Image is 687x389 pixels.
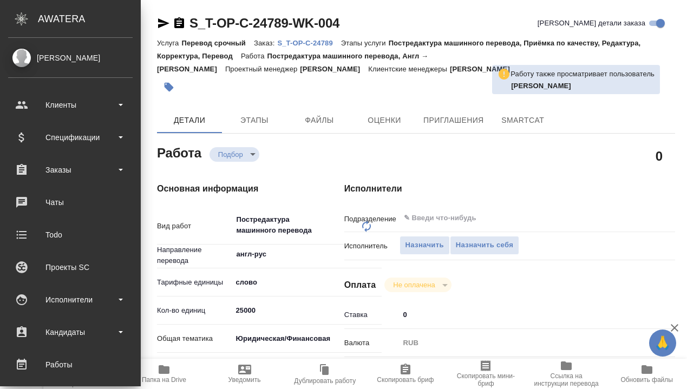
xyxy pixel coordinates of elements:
[400,334,647,352] div: RUB
[300,65,368,73] p: [PERSON_NAME]
[8,259,133,275] div: Проекты SC
[8,357,133,373] div: Работы
[446,359,526,389] button: Скопировать мини-бриф
[285,359,365,389] button: Дублировать работу
[649,329,676,357] button: 🙏
[228,376,261,384] span: Уведомить
[511,82,571,90] b: [PERSON_NAME]
[450,236,519,255] button: Назначить себя
[8,162,133,178] div: Заказы
[400,307,647,322] input: ✎ Введи что-нибудь
[400,236,450,255] button: Назначить
[232,273,382,292] div: слово
[511,81,655,91] p: Сидоренко Ольга
[210,147,259,162] div: Подбор
[620,376,673,384] span: Обновить файлы
[341,39,389,47] p: Этапы услуги
[173,17,186,30] button: Скопировать ссылку
[365,359,446,389] button: Скопировать бриф
[405,239,444,252] span: Назначить
[8,129,133,146] div: Спецификации
[215,150,246,159] button: Подбор
[277,39,341,47] p: S_T-OP-C-24789
[294,377,356,385] span: Дублировать работу
[8,97,133,113] div: Клиенты
[157,142,201,162] h2: Работа
[368,65,450,73] p: Клиентские менеджеры
[8,292,133,308] div: Исполнители
[157,182,301,195] h4: Основная информация
[642,217,644,219] button: Open
[157,333,232,344] p: Общая тематика
[157,277,232,288] p: Тарифные единицы
[225,65,300,73] p: Проектный менеджер
[232,302,382,318] input: ✎ Введи что-нибудь
[204,359,285,389] button: Уведомить
[344,214,400,225] p: Подразделение
[653,332,672,354] span: 🙏
[452,372,520,387] span: Скопировать мини-бриф
[526,359,607,389] button: Ссылка на инструкции перевода
[377,376,434,384] span: Скопировать бриф
[450,65,518,73] p: [PERSON_NAME]
[241,52,267,60] p: Работа
[8,227,133,243] div: Todo
[181,39,254,47] p: Перевод срочный
[232,358,382,376] div: Стандартные юридические документы, договоры, уставы
[344,241,400,252] p: Исполнитель
[344,182,675,195] h4: Исполнители
[157,17,170,30] button: Скопировать ссылку для ЯМессенджера
[384,278,451,292] div: Подбор
[232,329,382,348] div: Юридическая/Финансовая
[3,254,138,281] a: Проекты SC
[157,75,181,99] button: Добавить тэг
[3,189,138,216] a: Чаты
[390,280,438,289] button: Не оплачена
[376,253,378,255] button: Open
[3,351,138,378] a: Работы
[8,52,133,64] div: [PERSON_NAME]
[423,114,484,127] span: Приглашения
[157,39,640,60] p: Постредактура машинного перевода, Приёмка по качеству, Редактура, Корректура, Перевод
[157,221,232,232] p: Вид работ
[157,245,232,266] p: Направление перевода
[358,114,410,127] span: Оценки
[8,194,133,210] div: Чаты
[606,359,687,389] button: Обновить файлы
[254,39,277,47] p: Заказ:
[456,239,513,252] span: Назначить себя
[293,114,345,127] span: Файлы
[157,39,181,47] p: Услуга
[403,212,608,225] input: ✎ Введи что-нибудь
[511,69,655,80] p: Работу также просматривает пользователь
[656,147,663,165] h2: 0
[3,221,138,248] a: Todo
[538,18,645,29] span: [PERSON_NAME] детали заказа
[8,324,133,340] div: Кандидаты
[38,8,141,30] div: AWATERA
[497,114,549,127] span: SmartCat
[124,359,205,389] button: Папка на Drive
[142,376,186,384] span: Папка на Drive
[157,52,428,73] p: Постредактура машинного перевода, Англ → [PERSON_NAME]
[189,16,339,30] a: S_T-OP-C-24789-WK-004
[163,114,215,127] span: Детали
[228,114,280,127] span: Этапы
[277,38,341,47] a: S_T-OP-C-24789
[533,372,600,387] span: Ссылка на инструкции перевода
[157,305,232,316] p: Кол-во единиц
